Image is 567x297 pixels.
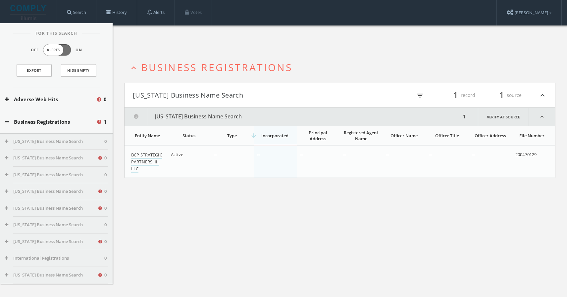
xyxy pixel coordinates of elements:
div: Type [214,133,250,139]
span: 0 [104,155,107,161]
div: 1 [461,108,468,126]
span: -- [472,151,475,157]
span: 1 [450,89,461,101]
i: expand_less [529,108,555,126]
span: -- [257,151,260,157]
a: BCP STRATEGIC PARTNERS III, LLC [131,152,162,173]
div: Officer Title [429,133,465,139]
button: International Registrations [5,255,104,262]
span: Active [171,151,183,157]
div: Incorporated [257,133,293,139]
span: 0 [104,172,107,178]
span: 0 [104,222,107,228]
button: Adverse Web Hits [5,96,96,103]
span: On [76,47,82,53]
button: [US_STATE] Business Name Search [5,155,97,161]
span: 0 [104,238,107,245]
div: grid [125,146,555,178]
div: Principal Address [300,130,336,142]
div: Officer Name [386,133,422,139]
div: record [436,90,475,101]
button: Business Registrations [5,118,96,126]
button: [US_STATE] Business Name Search [5,138,104,145]
img: illumis [10,5,47,20]
span: 0 [104,138,107,145]
span: 0 [104,96,107,103]
button: [US_STATE] Business Name Search [5,188,97,195]
button: Hide Empty [61,64,96,77]
div: source [482,90,522,101]
button: [US_STATE] Business Name Search [5,172,104,178]
div: File Number [515,133,548,139]
div: Status [171,133,207,139]
i: expand_less [538,90,547,101]
button: [US_STATE] Business Name Search [5,238,97,245]
button: expand_lessBusiness Registrations [129,62,555,73]
span: Business Registrations [141,61,292,74]
i: expand_less [129,64,138,72]
i: arrow_downward [250,132,257,139]
span: -- [343,151,346,157]
span: 1 [496,89,507,101]
span: For This Search [30,30,82,37]
span: -- [214,151,217,157]
div: Registered Agent Name [343,130,379,142]
a: Verify at source [478,108,529,126]
div: Entity Name [131,133,164,139]
button: [US_STATE] Business Name Search [5,272,97,278]
button: [US_STATE] Business Name Search [133,90,340,101]
span: 0 [104,188,107,195]
i: filter_list [416,92,424,99]
button: [US_STATE] Business Name Search [5,222,104,228]
div: Officer Address [472,133,508,139]
span: -- [429,151,432,157]
a: Export [17,64,52,77]
button: [US_STATE] Business Name Search [125,108,461,126]
span: -- [300,151,303,157]
span: 0 [104,272,107,278]
button: [US_STATE] Business Name Search [5,205,97,212]
span: -- [386,151,389,157]
span: 0 [104,255,107,262]
span: 200470129 [515,151,537,157]
span: Off [31,47,39,53]
span: 1 [104,118,107,126]
span: 0 [104,205,107,212]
